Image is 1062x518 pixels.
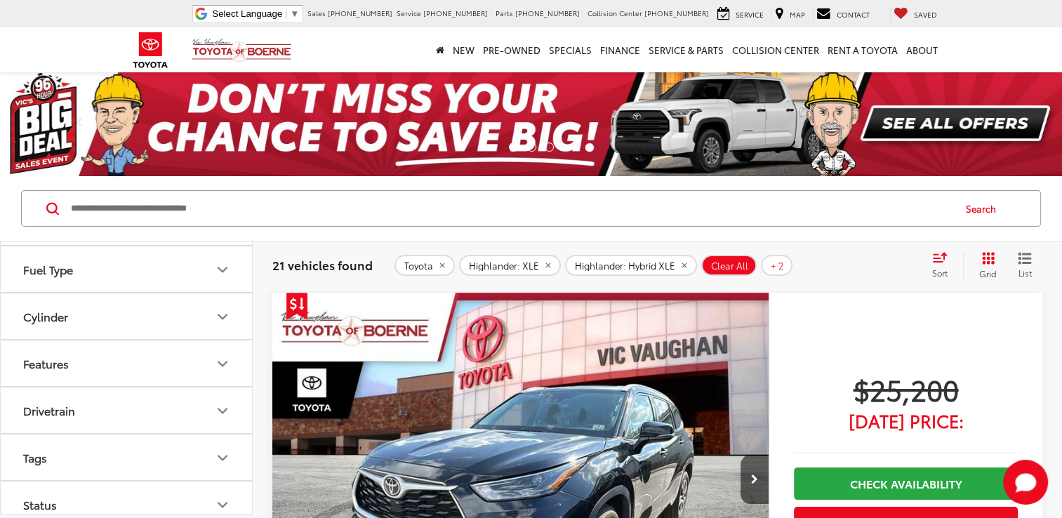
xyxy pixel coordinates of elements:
[837,9,870,20] span: Contact
[192,38,292,62] img: Vic Vaughan Toyota of Boerne
[914,9,937,20] span: Saved
[545,27,596,72] a: Specials
[596,27,644,72] a: Finance
[496,8,513,18] span: Parts
[469,260,539,272] span: Highlander: XLE
[932,267,948,279] span: Sort
[771,260,784,272] span: + 2
[979,267,997,279] span: Grid
[1003,460,1048,505] svg: Start Chat
[23,357,69,370] div: Features
[823,27,902,72] a: Rent a Toyota
[953,191,1016,226] button: Search
[1,434,253,480] button: TagsTags
[449,27,479,72] a: New
[23,451,47,464] div: Tags
[23,263,73,276] div: Fuel Type
[714,6,767,22] a: Service
[794,371,1018,406] span: $25,200
[214,449,231,466] div: Tags
[794,413,1018,427] span: [DATE] Price:
[644,27,728,72] a: Service & Parts: Opens in a new tab
[124,27,177,73] img: Toyota
[214,308,231,325] div: Cylinder
[23,404,75,417] div: Drivetrain
[1,293,253,339] button: CylinderCylinder
[963,251,1007,279] button: Grid View
[728,27,823,72] a: Collision Center
[1,340,253,386] button: FeaturesFeatures
[741,455,769,504] button: Next image
[1007,251,1042,279] button: List View
[890,6,941,22] a: My Saved Vehicles
[1,246,253,292] button: Fuel TypeFuel Type
[212,8,282,19] span: Select Language
[272,256,373,273] span: 21 vehicles found
[925,251,963,279] button: Select sort value
[404,260,433,272] span: Toyota
[423,8,488,18] span: [PHONE_NUMBER]
[286,293,307,319] span: Get Price Drop Alert
[459,255,561,276] button: remove Highlander: XLE
[588,8,642,18] span: Collision Center
[644,8,709,18] span: [PHONE_NUMBER]
[902,27,942,72] a: About
[701,255,757,276] button: Clear All
[214,402,231,419] div: Drivetrain
[212,8,299,19] a: Select Language​
[1003,460,1048,505] button: Toggle Chat Window
[790,9,805,20] span: Map
[575,260,675,272] span: Highlander: Hybrid XLE
[813,6,873,22] a: Contact
[479,27,545,72] a: Pre-Owned
[1,387,253,433] button: DrivetrainDrivetrain
[432,27,449,72] a: Home
[23,310,68,323] div: Cylinder
[771,6,809,22] a: Map
[711,260,748,272] span: Clear All
[307,8,326,18] span: Sales
[394,255,455,276] button: remove Toyota
[736,9,764,20] span: Service
[69,192,953,225] input: Search by Make, Model, or Keyword
[1018,267,1032,279] span: List
[328,8,392,18] span: [PHONE_NUMBER]
[214,355,231,372] div: Features
[290,8,299,19] span: ▼
[397,8,421,18] span: Service
[23,498,57,511] div: Status
[214,261,231,278] div: Fuel Type
[761,255,792,276] button: + 2
[214,496,231,513] div: Status
[515,8,580,18] span: [PHONE_NUMBER]
[794,467,1018,499] a: Check Availability
[565,255,697,276] button: remove Highlander: Hybrid%20XLE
